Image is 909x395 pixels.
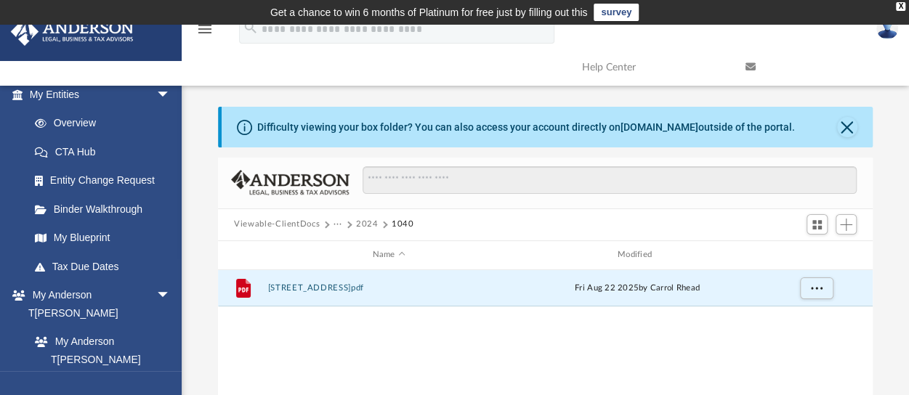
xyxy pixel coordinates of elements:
i: menu [196,20,214,38]
img: Anderson Advisors Platinum Portal [7,17,138,46]
a: CTA Hub [20,137,193,166]
button: Switch to Grid View [807,214,828,235]
a: Tax Due Dates [20,252,193,281]
span: arrow_drop_down [156,281,185,311]
input: Search files and folders [363,166,857,194]
div: close [896,2,905,11]
div: Modified [516,248,759,261]
button: Viewable-ClientDocs [234,218,320,231]
div: Fri Aug 22 2025 by Carrol Rhead [516,282,758,295]
div: id [225,248,261,261]
div: Difficulty viewing your box folder? You can also access your account directly on outside of the p... [257,120,795,135]
span: arrow_drop_down [156,80,185,110]
button: 2024 [356,218,379,231]
button: [STREET_ADDRESS]pdf [268,283,510,293]
a: Overview [20,109,193,138]
a: Help Center [571,38,735,96]
a: My Anderson T[PERSON_NAME] [20,327,178,374]
a: My Entitiesarrow_drop_down [10,80,193,109]
button: More options [800,277,833,299]
a: [DOMAIN_NAME] [621,121,698,133]
a: survey [594,4,639,21]
button: Add [836,214,857,235]
div: Get a chance to win 6 months of Platinum for free just by filling out this [270,4,588,21]
a: Entity Change Request [20,166,193,195]
img: User Pic [876,18,898,39]
a: My Anderson T[PERSON_NAME]arrow_drop_down [10,281,185,327]
button: 1040 [392,218,414,231]
div: id [764,248,866,261]
button: ··· [334,218,343,231]
div: Name [267,248,510,261]
button: Close [837,117,857,137]
a: Binder Walkthrough [20,195,193,224]
a: menu [196,28,214,38]
a: My Blueprint [20,224,185,253]
i: search [243,20,259,36]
